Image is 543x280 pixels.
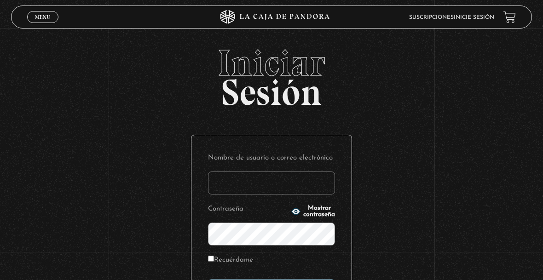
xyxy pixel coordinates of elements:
a: Suscripciones [409,15,454,20]
span: Iniciar [11,45,532,81]
a: Inicie sesión [454,15,494,20]
label: Recuérdame [208,254,253,266]
input: Recuérdame [208,256,214,262]
span: Menu [35,14,50,20]
a: View your shopping cart [503,11,516,23]
label: Contraseña [208,203,289,215]
h2: Sesión [11,45,532,103]
span: Cerrar [32,22,54,29]
button: Mostrar contraseña [291,205,335,218]
label: Nombre de usuario o correo electrónico [208,152,335,164]
span: Mostrar contraseña [303,205,335,218]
